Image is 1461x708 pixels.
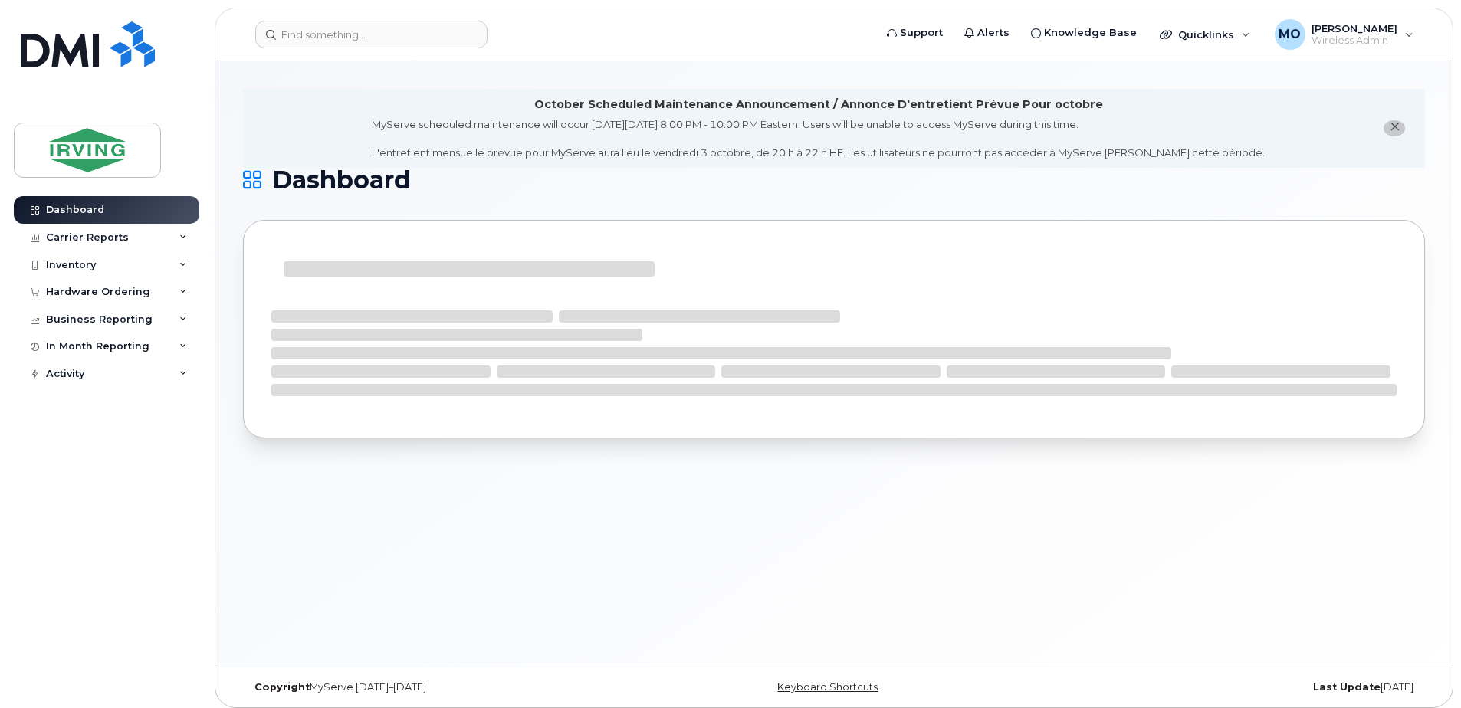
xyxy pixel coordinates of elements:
span: Dashboard [272,169,411,192]
strong: Last Update [1313,681,1381,693]
strong: Copyright [254,681,310,693]
div: MyServe scheduled maintenance will occur [DATE][DATE] 8:00 PM - 10:00 PM Eastern. Users will be u... [372,117,1265,160]
button: close notification [1384,120,1405,136]
a: Keyboard Shortcuts [777,681,878,693]
div: MyServe [DATE]–[DATE] [243,681,637,693]
div: [DATE] [1031,681,1425,693]
div: October Scheduled Maintenance Announcement / Annonce D'entretient Prévue Pour octobre [534,97,1103,113]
